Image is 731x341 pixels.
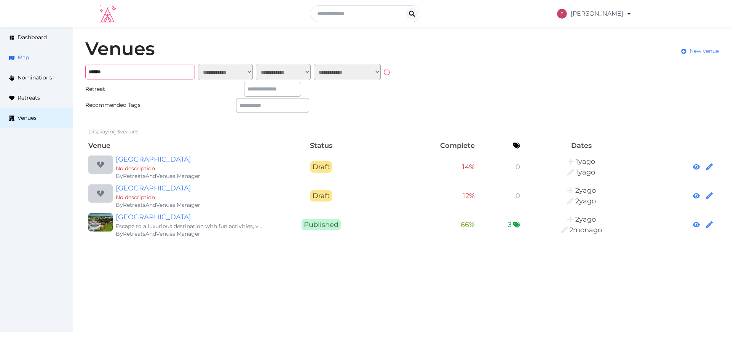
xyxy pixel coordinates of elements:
div: By RetreatsAndVenues Manager [116,230,262,238]
span: 3 [117,128,120,135]
a: [PERSON_NAME] [557,3,632,24]
span: Nominations [18,74,52,82]
span: 12:57AM, March 16th, 2024 [575,197,596,205]
th: Complete [377,139,478,152]
span: Venues [18,114,37,122]
span: 12:57AM, March 16th, 2024 [575,186,596,195]
span: Draft [310,161,332,173]
th: Dates [523,139,640,152]
div: By RetreatsAndVenues Manager [116,172,262,180]
a: [GEOGRAPHIC_DATA] [116,212,262,222]
div: Retreat [85,85,158,93]
span: 6:47PM, October 10th, 2024 [576,168,595,176]
img: Horseshoe Bay Resort [88,213,113,232]
span: 5:48PM, August 6th, 2025 [569,226,602,234]
span: No description [116,165,155,172]
span: 3 [508,219,512,230]
span: Published [302,219,341,230]
a: [GEOGRAPHIC_DATA] [116,183,262,193]
span: Draft [310,190,332,201]
div: Displaying venues [88,128,139,136]
span: 12 % [463,192,475,200]
span: 6:47PM, October 10th, 2024 [576,157,595,166]
span: 66 % [461,220,475,229]
span: 0 [516,192,520,200]
span: Retreats [18,94,40,102]
th: Venue [85,139,265,152]
th: Status [265,139,377,152]
div: Escape to a luxurious destination with fun activities, venues overlooking [GEOGRAPHIC_DATA] and a... [116,222,262,230]
h1: Venues [85,40,155,58]
a: New venue [681,47,719,55]
span: Dashboard [18,33,47,41]
div: Recommended Tags [85,101,158,109]
span: No description [116,194,155,201]
span: New venue [690,47,719,55]
span: 14 % [462,163,475,171]
span: Map [18,54,29,62]
a: [GEOGRAPHIC_DATA] [116,154,262,165]
div: By RetreatsAndVenues Manager [116,201,262,209]
span: 8:02PM, March 8th, 2024 [575,215,596,224]
span: 0 [516,163,520,171]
